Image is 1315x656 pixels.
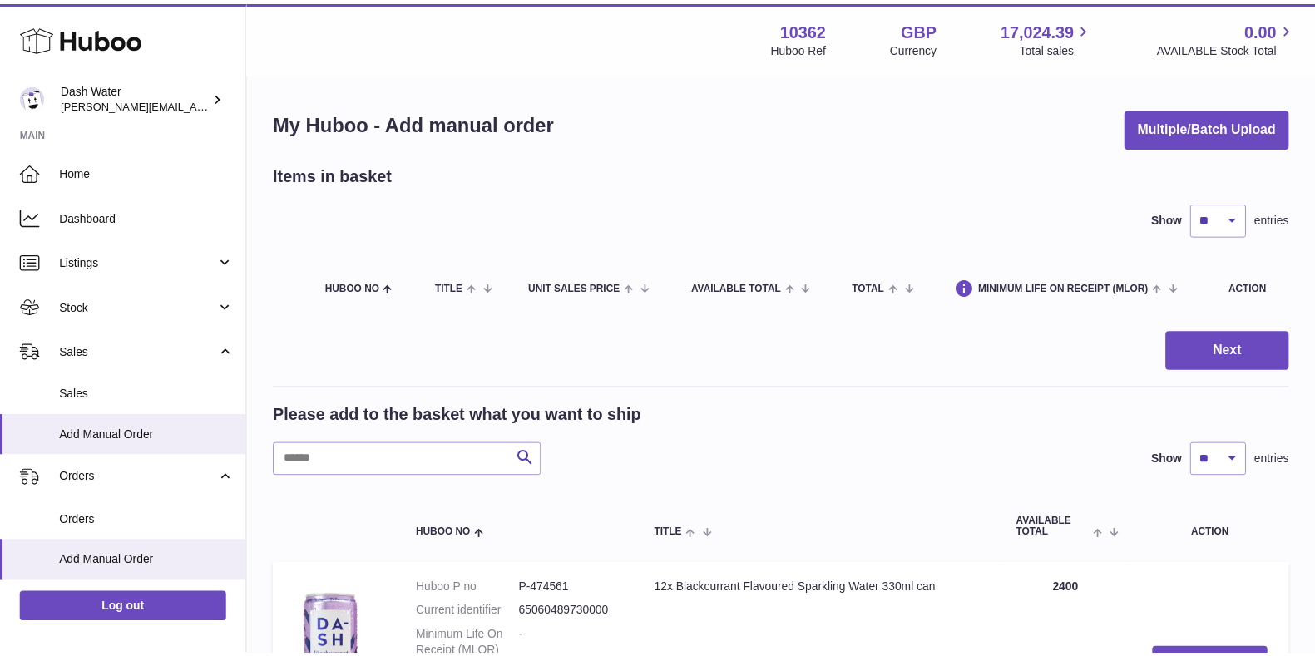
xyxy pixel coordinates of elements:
span: [PERSON_NAME][EMAIL_ADDRESS][DOMAIN_NAME] [62,97,334,111]
span: Dashboard [60,210,236,225]
button: Multiple/Batch Upload [1138,108,1304,147]
a: 0.00 AVAILABLE Stock Total [1170,17,1311,56]
span: Sales [60,387,236,402]
dt: Current identifier [421,605,525,621]
h1: My Huboo - Add manual order [276,110,561,136]
img: james@dash-water.com [20,84,45,109]
span: Total sales [1031,40,1105,56]
span: Stock [60,299,219,315]
span: 0.00 [1259,17,1292,40]
span: Orders [60,513,236,529]
div: Dash Water [62,81,211,112]
dt: Huboo P no [421,581,525,597]
h2: Please add to the basket what you want to ship [276,404,649,427]
span: Huboo no [421,529,476,540]
dd: 65060489730000 [525,605,629,621]
dd: P-474561 [525,581,629,597]
th: Action [1144,501,1304,556]
span: entries [1269,211,1304,227]
span: Minimum Life On Receipt (MLOR) [990,283,1162,293]
span: AVAILABLE Total [700,283,790,293]
span: Huboo no [329,283,383,293]
strong: 10362 [789,17,836,40]
span: Home [60,165,236,180]
strong: GBP [912,17,947,40]
span: Title [662,529,690,540]
button: Next [1179,331,1304,370]
span: AVAILABLE Total [1028,518,1102,540]
span: Title [440,283,467,293]
span: Orders [60,470,219,486]
span: Listings [60,254,219,270]
span: Sales [60,344,219,360]
a: Log out [20,594,229,624]
span: AVAILABLE Stock Total [1170,40,1311,56]
a: 17,024.39 Total sales [1012,17,1105,56]
div: Huboo Ref [780,40,836,56]
span: Unit Sales Price [535,283,627,293]
span: Add Manual Order [60,554,236,570]
div: Currency [901,40,948,56]
label: Show [1165,452,1196,468]
span: entries [1269,452,1304,468]
span: Add Manual Order [60,427,236,443]
span: Total [863,283,895,293]
h2: Items in basket [276,164,397,186]
span: 17,024.39 [1012,17,1086,40]
div: Action [1243,283,1288,293]
label: Show [1165,211,1196,227]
